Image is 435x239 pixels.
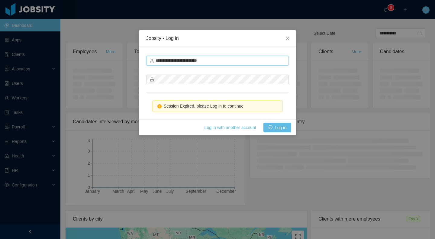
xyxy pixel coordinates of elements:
[150,77,154,82] i: icon: lock
[200,123,261,132] button: Log in with another account
[263,123,291,132] button: icon: loginLog in
[150,59,154,63] i: icon: user
[164,104,244,108] span: Session Expired, please Log in to continue
[279,30,296,47] button: Close
[146,35,289,42] div: Jobsity - Log in
[157,104,162,108] i: icon: exclamation-circle
[285,36,290,41] i: icon: close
